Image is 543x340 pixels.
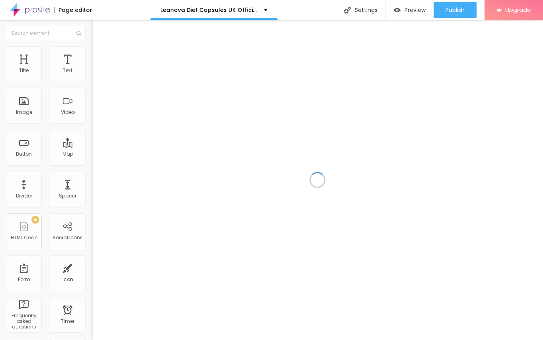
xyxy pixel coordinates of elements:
img: Icone [344,7,351,14]
div: Text [63,68,72,73]
div: Map [62,151,73,157]
div: Form [18,277,30,282]
button: Preview [386,2,434,18]
div: Page editor [54,7,92,13]
span: Upgrade [505,6,531,13]
span: Publish [446,7,465,13]
p: Leanova Diet Capsules UK Official Website [160,7,258,13]
img: view-1.svg [394,7,401,14]
div: Icon [62,277,73,282]
div: Social Icons [53,235,83,240]
input: Search element [6,26,86,40]
div: Video [61,109,75,115]
div: Image [16,109,32,115]
div: Timer [61,319,74,324]
div: Title [19,68,29,73]
div: HTML Code [11,235,37,240]
div: Spacer [59,193,76,199]
span: Preview [405,7,426,13]
div: Frequently asked questions [8,313,39,330]
button: Publish [434,2,477,18]
div: Divider [16,193,32,199]
img: Icone [76,31,81,35]
div: Button [16,151,32,157]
